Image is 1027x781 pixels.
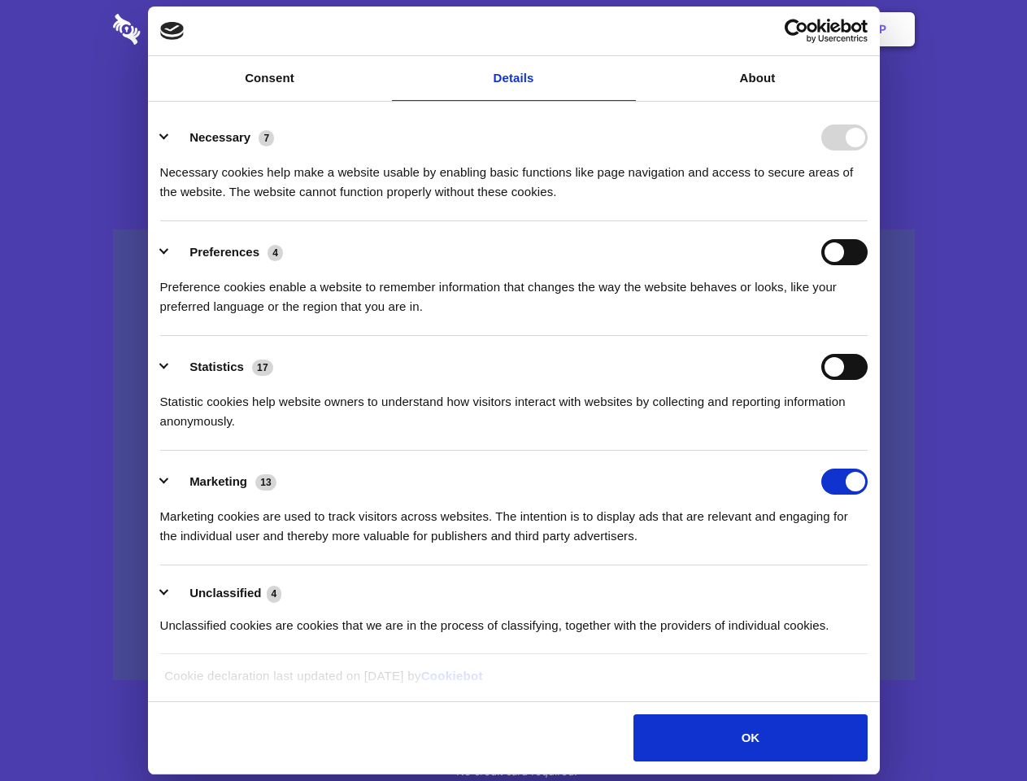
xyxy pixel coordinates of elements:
div: Statistic cookies help website owners to understand how visitors interact with websites by collec... [160,380,868,431]
h4: Auto-redaction of sensitive data, encrypted data sharing and self-destructing private chats. Shar... [113,148,915,202]
a: Pricing [477,4,548,55]
a: Wistia video thumbnail [113,229,915,681]
button: Statistics (17) [160,354,284,380]
div: Necessary cookies help make a website usable by enabling basic functions like page navigation and... [160,151,868,202]
a: Details [392,56,636,101]
span: 13 [255,474,276,491]
iframe: Drift Widget Chat Controller [946,700,1007,761]
a: Cookiebot [421,669,483,683]
label: Necessary [189,130,250,144]
a: Contact [659,4,734,55]
img: logo [160,22,185,40]
button: Marketing (13) [160,469,287,495]
h1: Eliminate Slack Data Loss. [113,73,915,132]
span: 7 [259,130,274,146]
button: Unclassified (4) [160,583,292,604]
label: Statistics [189,360,244,373]
div: Cookie declaration last updated on [DATE] by [152,666,875,698]
span: 17 [252,360,273,376]
a: About [636,56,880,101]
img: logo-wordmark-white-trans-d4663122ce5f474addd5e946df7df03e33cb6a1c49d2221995e7729f52c070b2.svg [113,14,252,45]
a: Login [738,4,808,55]
label: Marketing [189,474,247,488]
button: Preferences (4) [160,239,294,265]
button: OK [633,714,867,761]
div: Unclassified cookies are cookies that we are in the process of classifying, together with the pro... [160,604,868,635]
label: Preferences [189,245,259,259]
a: Usercentrics Cookiebot - opens in a new window [725,19,868,43]
a: Consent [148,56,392,101]
button: Necessary (7) [160,124,285,151]
div: Preference cookies enable a website to remember information that changes the way the website beha... [160,265,868,316]
div: Marketing cookies are used to track visitors across websites. The intention is to display ads tha... [160,495,868,546]
span: 4 [267,586,282,602]
span: 4 [268,245,283,261]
